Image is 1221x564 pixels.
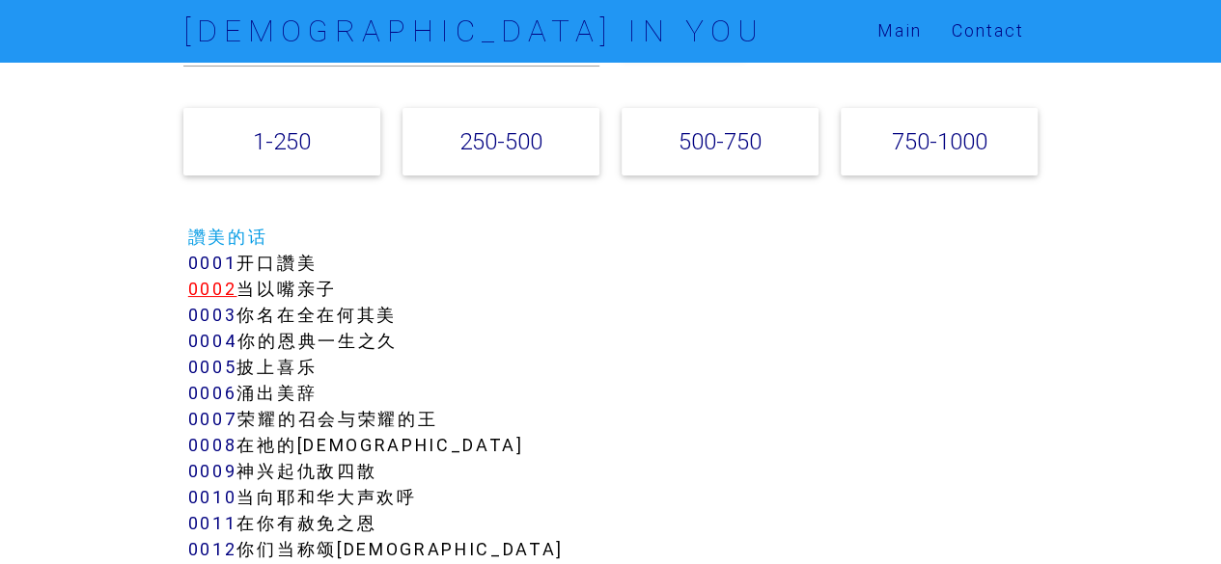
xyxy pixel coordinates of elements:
a: 750-1000 [892,127,987,155]
a: 0005 [188,356,237,378]
a: 0003 [188,304,237,326]
iframe: Chat [1139,477,1207,550]
a: 0004 [188,330,238,352]
a: 0008 [188,434,237,456]
a: 讚美的话 [188,226,268,248]
a: 0002 [188,278,237,300]
a: 0010 [188,486,237,508]
a: 0009 [188,460,237,482]
a: 0011 [188,512,237,534]
a: 0001 [188,252,237,274]
a: 0006 [188,382,237,404]
a: 0007 [188,408,238,430]
a: 0012 [188,538,237,560]
a: 250-500 [459,127,542,155]
a: 500-750 [679,127,762,155]
a: 1-250 [253,127,311,155]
